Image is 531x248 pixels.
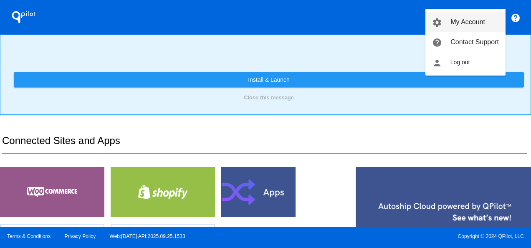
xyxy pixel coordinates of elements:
span: My Account [450,18,485,25]
span: Contact Support [450,38,499,46]
mat-icon: settings [432,18,442,28]
span: Log out [450,59,470,66]
mat-icon: help [432,38,442,48]
mat-icon: person [432,58,442,68]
